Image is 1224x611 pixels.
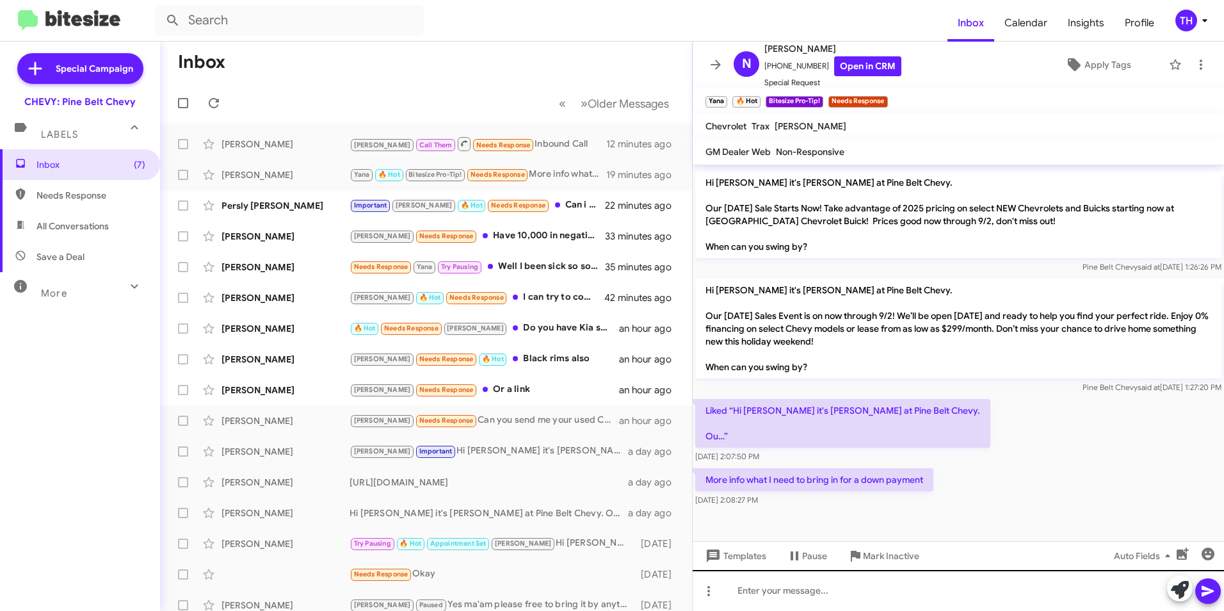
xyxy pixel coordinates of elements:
[742,54,752,74] span: N
[588,97,669,111] span: Older Messages
[350,567,635,582] div: Okay
[430,539,487,548] span: Appointment Set
[396,201,453,209] span: [PERSON_NAME]
[354,293,411,302] span: [PERSON_NAME]
[635,537,682,550] div: [DATE]
[350,229,605,243] div: Have 10,000 in negative equity on my 2019 Nissan frontier SL crew cab
[350,136,606,152] div: Inbound Call
[764,76,901,89] span: Special Request
[354,141,411,149] span: [PERSON_NAME]
[350,444,628,459] div: Hi [PERSON_NAME] it's [PERSON_NAME] at Pine Belt Chevy. Our [DATE] Sales Event is on now through ...
[350,290,605,305] div: I can try to come by this weekend..
[221,537,350,550] div: [PERSON_NAME]
[41,129,78,140] span: Labels
[378,170,400,179] span: 🔥 Hot
[354,539,391,548] span: Try Pausing
[36,189,145,202] span: Needs Response
[1115,4,1164,42] a: Profile
[221,199,350,212] div: Persly [PERSON_NAME]
[221,291,350,304] div: [PERSON_NAME]
[764,41,901,56] span: [PERSON_NAME]
[1164,10,1210,31] button: TH
[695,468,933,491] p: More info what I need to bring in for a down payment
[41,288,67,299] span: More
[350,352,619,366] div: Black rims also
[221,353,350,366] div: [PERSON_NAME]
[1138,382,1160,392] span: said at
[350,382,619,397] div: Or a link
[350,321,619,336] div: Do you have Kia sportage r a Buick envision
[384,324,439,332] span: Needs Response
[581,95,588,111] span: »
[354,232,411,240] span: [PERSON_NAME]
[1114,544,1175,567] span: Auto Fields
[695,171,1221,258] p: Hi [PERSON_NAME] it's [PERSON_NAME] at Pine Belt Chevy. Our [DATE] Sale Starts Now! Take advantag...
[134,158,145,171] span: (7)
[1033,53,1163,76] button: Apply Tags
[419,416,474,425] span: Needs Response
[695,495,758,505] span: [DATE] 2:08:27 PM
[1083,382,1221,392] span: Pine Belt Chevy [DATE] 1:27:20 PM
[559,95,566,111] span: «
[837,544,930,567] button: Mark Inactive
[354,386,411,394] span: [PERSON_NAME]
[705,96,727,108] small: Yana
[419,141,453,149] span: Call Them
[605,291,682,304] div: 42 minutes ago
[947,4,994,42] a: Inbox
[605,230,682,243] div: 33 minutes ago
[828,96,887,108] small: Needs Response
[419,355,474,363] span: Needs Response
[619,353,682,366] div: an hour ago
[354,570,408,578] span: Needs Response
[350,536,635,551] div: Hi [PERSON_NAME] it's [PERSON_NAME] at Pine Belt Chevy. Our [DATE] Sales Event is on now through ...
[419,447,453,455] span: Important
[350,198,605,213] div: Can i lease to own..?
[1175,10,1197,31] div: TH
[419,232,474,240] span: Needs Response
[491,201,545,209] span: Needs Response
[221,168,350,181] div: [PERSON_NAME]
[619,384,682,396] div: an hour ago
[552,90,677,117] nav: Page navigation example
[221,507,350,519] div: [PERSON_NAME]
[606,168,682,181] div: 19 minutes ago
[399,539,421,548] span: 🔥 Hot
[693,544,777,567] button: Templates
[695,452,759,461] span: [DATE] 2:07:50 PM
[635,568,682,581] div: [DATE]
[573,90,677,117] button: Next
[354,201,387,209] span: Important
[994,4,1058,42] a: Calendar
[775,120,846,132] span: [PERSON_NAME]
[705,120,746,132] span: Chevrolet
[441,263,478,271] span: Try Pausing
[703,544,766,567] span: Templates
[221,445,350,458] div: [PERSON_NAME]
[221,384,350,396] div: [PERSON_NAME]
[221,322,350,335] div: [PERSON_NAME]
[802,544,827,567] span: Pause
[449,293,504,302] span: Needs Response
[1083,262,1221,272] span: Pine Belt Chevy [DATE] 1:26:26 PM
[419,293,441,302] span: 🔥 Hot
[350,476,628,489] div: [URL][DOMAIN_NAME]
[605,261,682,273] div: 35 minutes ago
[619,322,682,335] div: an hour ago
[354,601,411,609] span: [PERSON_NAME]
[863,544,919,567] span: Mark Inactive
[417,263,433,271] span: Yana
[776,146,844,158] span: Non-Responsive
[17,53,143,84] a: Special Campaign
[461,201,483,209] span: 🔥 Hot
[482,355,504,363] span: 🔥 Hot
[350,167,606,182] div: More info what I need to bring in for a down payment
[1058,4,1115,42] a: Insights
[221,414,350,427] div: [PERSON_NAME]
[408,170,462,179] span: Bitesize Pro-Tip!
[752,120,769,132] span: Trax
[24,95,136,108] div: CHEVY: Pine Belt Chevy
